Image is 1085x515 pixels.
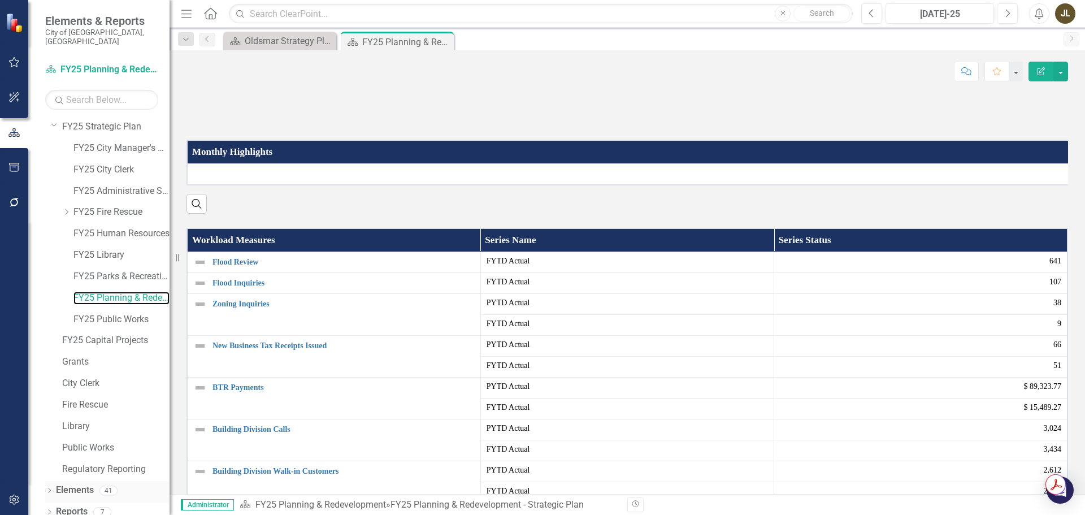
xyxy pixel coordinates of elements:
span: 641 [1049,256,1061,267]
img: ClearPoint Strategy [6,12,25,32]
td: Double-Click to Edit Right Click for Context Menu [187,461,480,503]
span: 51 [1053,360,1061,371]
a: FY25 Administrative Services [73,185,170,198]
span: PYTD Actual [487,339,768,350]
span: FYTD Actual [487,276,768,288]
div: » [240,499,619,512]
span: 3,434 [1044,444,1062,455]
span: 3,024 [1044,423,1062,434]
span: PYTD Actual [487,297,768,309]
a: BTR Payments [212,383,475,392]
td: Double-Click to Edit Right Click for Context Menu [187,335,480,377]
div: 41 [99,486,118,495]
span: Administrator [181,499,234,510]
span: PYTD Actual [487,423,768,434]
button: [DATE]-25 [886,3,994,24]
a: FY25 Human Resources [73,227,170,240]
input: Search Below... [45,90,158,110]
a: Zoning Inquiries [212,300,475,308]
a: FY25 City Manager's Office [73,142,170,155]
div: [DATE]-25 [889,7,990,21]
span: PYTD Actual [487,381,768,392]
img: Not Defined [193,297,207,311]
input: Search ClearPoint... [229,4,853,24]
td: Double-Click to Edit Right Click for Context Menu [187,419,480,461]
span: 38 [1053,297,1061,309]
img: Not Defined [193,339,207,353]
span: FYTD Actual [487,318,768,330]
td: Double-Click to Edit Right Click for Context Menu [187,252,480,272]
div: FY25 Planning & Redevelopment - Strategic Plan [390,499,584,510]
span: Elements & Reports [45,14,158,28]
td: Double-Click to Edit Right Click for Context Menu [187,377,480,419]
a: Library [62,420,170,433]
a: Regulatory Reporting [62,463,170,476]
img: Not Defined [193,381,207,395]
span: 66 [1053,339,1061,350]
a: FY25 City Clerk [73,163,170,176]
span: 9 [1057,318,1061,330]
span: PYTD Actual [487,465,768,476]
small: City of [GEOGRAPHIC_DATA], [GEOGRAPHIC_DATA] [45,28,158,46]
img: Not Defined [193,465,207,478]
span: 2,612 [1044,465,1062,476]
a: FY25 Parks & Recreation [73,270,170,283]
img: Not Defined [193,276,207,290]
a: City Clerk [62,377,170,390]
a: Elements [56,484,94,497]
img: Not Defined [193,423,207,436]
span: FYTD Actual [487,444,768,455]
a: Building Division Walk-in Customers [212,467,475,475]
a: FY25 Library [73,249,170,262]
a: FY25 Fire Rescue [73,206,170,219]
span: 2,591 [1044,486,1062,497]
a: Oldsmar Strategy Plan [226,34,333,48]
span: 107 [1049,276,1061,288]
span: FYTD Actual [487,486,768,497]
img: Not Defined [193,256,207,269]
td: Double-Click to Edit [187,164,1083,185]
button: JL [1055,3,1075,24]
span: FYTD Actual [487,256,768,267]
td: Double-Click to Edit Right Click for Context Menu [187,293,480,335]
span: $ 89,323.77 [1024,381,1062,392]
a: New Business Tax Receipts Issued [212,341,475,350]
a: FY25 Planning & Redevelopment [73,292,170,305]
a: Building Division Calls [212,425,475,434]
a: FY25 Strategic Plan [62,120,170,133]
span: FYTD Actual [487,360,768,371]
a: FY25 Public Works [73,313,170,326]
a: Flood Inquiries [212,279,475,287]
a: Flood Review [212,258,475,266]
a: FY25 Planning & Redevelopment [255,499,386,510]
a: Fire Rescue [62,399,170,412]
a: FY25 Planning & Redevelopment [45,63,158,76]
a: Public Works [62,442,170,455]
span: FYTD Actual [487,402,768,413]
span: Search [810,8,834,18]
span: $ 15,489.27 [1024,402,1062,413]
a: FY25 Capital Projects [62,334,170,347]
button: Search [793,6,850,21]
div: FY25 Planning & Redevelopment - Strategic Plan [362,35,451,49]
td: Double-Click to Edit Right Click for Context Menu [187,272,480,293]
a: Grants [62,356,170,369]
div: Oldsmar Strategy Plan [245,34,333,48]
